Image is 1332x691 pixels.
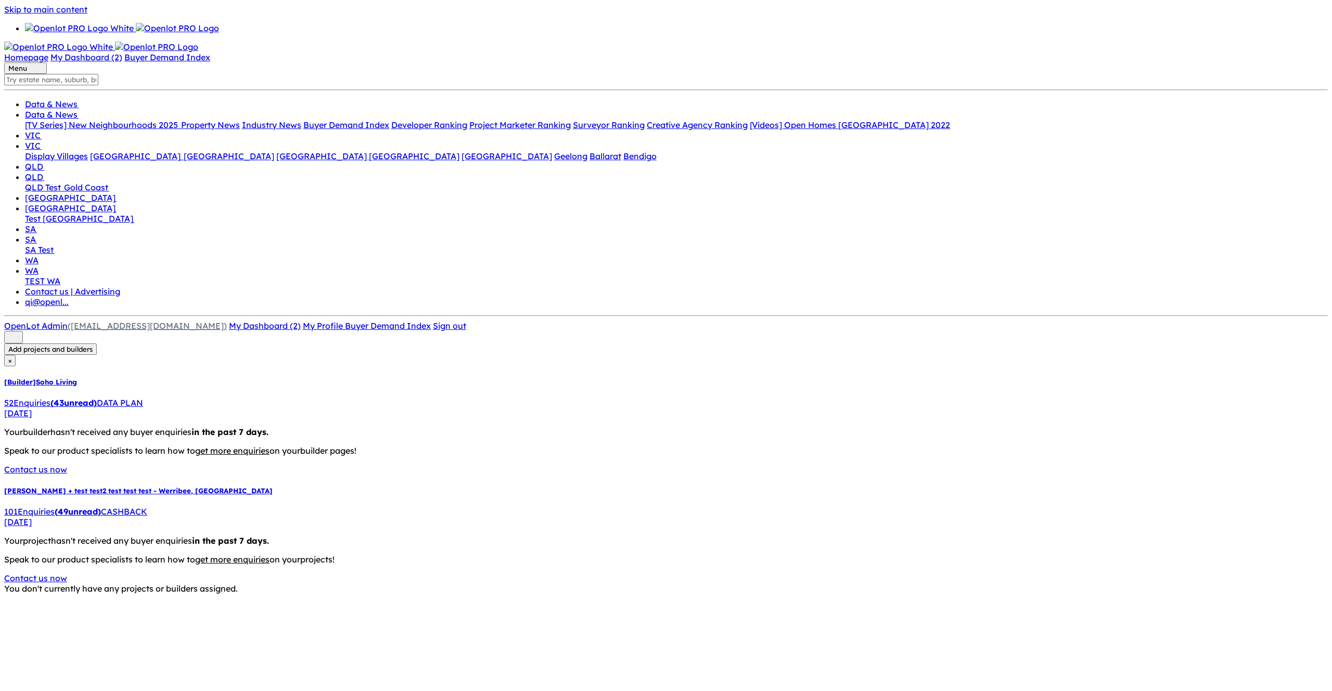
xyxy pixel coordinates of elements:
[469,120,571,130] a: Project Marketer Ranking
[25,286,120,297] a: Contact us | Advertising
[4,42,113,52] img: Openlot PRO Logo White
[25,151,88,161] a: Display Villages
[4,554,1328,565] p: Speak to our product specialists to learn how to on your projects !
[25,161,44,172] a: QLD
[25,182,64,193] a: QLD Test
[276,151,459,161] a: [GEOGRAPHIC_DATA] [GEOGRAPHIC_DATA]
[25,130,42,140] a: VIC
[97,398,143,408] span: DATA PLAN
[345,321,431,331] a: Buyer Demand Index
[181,120,240,130] a: Property News
[4,321,227,331] a: OpenLot Admin([EMAIL_ADDRESS][DOMAIN_NAME])
[50,398,97,408] strong: ( unread)
[4,408,32,418] span: [DATE]
[25,213,134,224] a: Test [GEOGRAPHIC_DATA]
[50,52,122,62] a: My Dashboard (2)
[25,109,79,120] a: Data & News
[25,224,37,234] a: SA
[573,120,645,130] a: Surveyor Ranking
[25,255,39,265] a: WA
[462,151,552,161] a: [GEOGRAPHIC_DATA]
[25,276,60,286] a: TEST WA
[115,42,198,52] img: Openlot PRO Logo
[4,583,1328,594] div: You don't currently have any projects or builders assigned.
[229,321,301,331] a: My Dashboard (2)
[4,52,48,62] a: Homepage
[101,506,147,517] span: CASHBACK
[554,151,587,161] a: Geelong
[25,193,117,203] a: [GEOGRAPHIC_DATA]
[58,506,68,517] span: 49
[4,487,1328,527] a: [PERSON_NAME] + test test2 test test test - Werribee, [GEOGRAPHIC_DATA]101Enquiries(49unread)CASH...
[4,464,67,475] a: Contact us now
[303,321,345,331] a: My Profile
[54,398,64,408] span: 43
[68,321,227,331] span: ([EMAIL_ADDRESS][DOMAIN_NAME])
[8,332,19,340] img: sort.svg
[195,554,270,565] u: get more enquiries
[4,378,1328,386] h5: [Builder] Soho Living
[25,99,79,109] a: Data & News
[4,355,16,366] button: Close
[8,356,11,365] span: ×
[4,343,97,355] button: Add projects and builders
[4,445,1328,456] p: Speak to our product specialists to learn how to on your builder pages !
[4,427,1328,437] p: Your builder hasn't received any buyer enquiries
[55,506,101,517] strong: ( unread)
[303,120,389,130] a: Buyer Demand Index
[391,120,467,130] a: Developer Ranking
[4,398,1328,408] div: 52 Enquir ies
[25,234,37,245] a: SA
[191,427,268,437] b: in the past 7 days.
[136,23,219,33] img: Openlot PRO Logo
[25,23,134,33] img: Openlot PRO Logo White
[25,120,181,130] a: [TV Series] New Neighbourhoods 2025
[25,245,55,255] a: SA Test
[25,265,39,276] a: WA
[623,151,657,161] a: Bendigo
[242,120,301,130] a: Industry News
[647,120,748,130] a: Creative Agency Ranking
[750,120,950,130] a: [Videos] Open Homes [GEOGRAPHIC_DATA] 2022
[4,487,1328,495] h5: [PERSON_NAME] + test test2 test test test - Werribee , [GEOGRAPHIC_DATA]
[4,535,1328,546] p: Your project hasn't received any buyer enquiries
[433,321,466,331] a: Sign out
[4,62,47,74] button: Toggle navigation
[184,151,274,161] a: [GEOGRAPHIC_DATA]
[4,573,67,583] a: Contact us now
[590,151,621,161] a: Ballarat
[25,172,44,182] a: QLD
[64,182,109,193] a: Gold Coast
[90,151,184,161] a: [GEOGRAPHIC_DATA]
[195,445,270,456] u: get more enquiries
[4,378,1328,418] a: [Builder]Soho Living52Enquiries(43unread)DATA PLAN[DATE]
[25,140,42,151] a: VIC
[8,64,27,72] span: Menu
[4,506,1328,517] div: 101 Enquir ies
[4,4,87,15] a: Skip to main content
[303,321,343,331] span: My Profile
[25,297,69,307] a: qi@openl...
[25,203,117,213] a: [GEOGRAPHIC_DATA]
[4,517,32,527] span: [DATE]
[192,535,269,546] b: in the past 7 days.
[124,52,210,62] a: Buyer Demand Index
[4,74,98,85] input: Try estate name, suburb, builder or developer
